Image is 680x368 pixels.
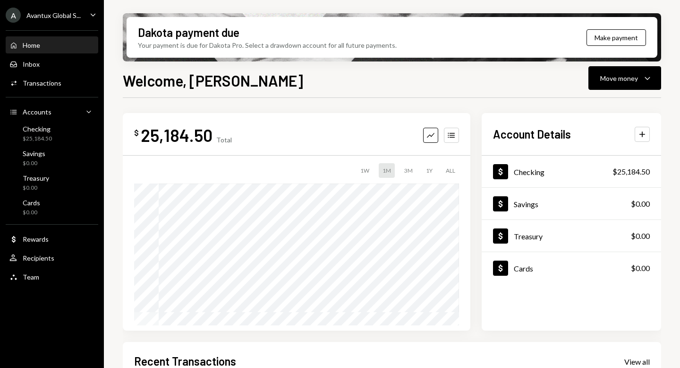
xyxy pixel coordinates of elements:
div: Home [23,41,40,49]
a: Savings$0.00 [6,147,98,169]
div: Treasury [514,232,543,241]
a: Cards$0.00 [6,196,98,219]
div: 1Y [422,163,436,178]
div: View all [624,357,650,367]
a: Savings$0.00 [482,188,661,219]
a: Transactions [6,74,98,91]
div: Move money [600,73,638,83]
div: $ [134,128,139,138]
div: Avantux Global S... [26,11,81,19]
h1: Welcome, [PERSON_NAME] [123,71,303,90]
div: Team [23,273,39,281]
a: Treasury$0.00 [6,171,98,194]
a: Inbox [6,55,98,72]
div: $25,184.50 [612,166,650,177]
h2: Account Details [493,126,571,142]
div: Cards [23,199,40,207]
a: Team [6,268,98,285]
div: Treasury [23,174,49,182]
div: ALL [442,163,459,178]
a: View all [624,356,650,367]
div: Accounts [23,108,51,116]
div: $0.00 [23,184,49,192]
div: $0.00 [23,159,45,167]
div: Checking [514,167,544,176]
div: Transactions [23,79,61,87]
a: Rewards [6,230,98,247]
div: Checking [23,125,52,133]
div: $25,184.50 [23,135,52,143]
div: 1W [357,163,373,178]
a: Treasury$0.00 [482,220,661,252]
div: $0.00 [631,230,650,242]
div: Savings [514,200,538,209]
div: Recipients [23,254,54,262]
div: 25,184.50 [141,124,212,146]
button: Move money [588,66,661,90]
a: Home [6,36,98,53]
div: $0.00 [23,209,40,217]
div: Dakota payment due [138,25,239,40]
div: A [6,8,21,23]
div: 1M [379,163,395,178]
a: Checking$25,184.50 [482,156,661,187]
div: Savings [23,149,45,158]
div: Total [216,136,232,144]
div: $0.00 [631,198,650,210]
div: $0.00 [631,263,650,274]
a: Recipients [6,249,98,266]
a: Accounts [6,103,98,120]
a: Cards$0.00 [482,252,661,284]
div: Rewards [23,235,49,243]
div: Your payment is due for Dakota Pro. Select a drawdown account for all future payments. [138,40,397,50]
div: Inbox [23,60,40,68]
div: 3M [400,163,416,178]
div: Cards [514,264,533,273]
a: Checking$25,184.50 [6,122,98,145]
button: Make payment [586,29,646,46]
